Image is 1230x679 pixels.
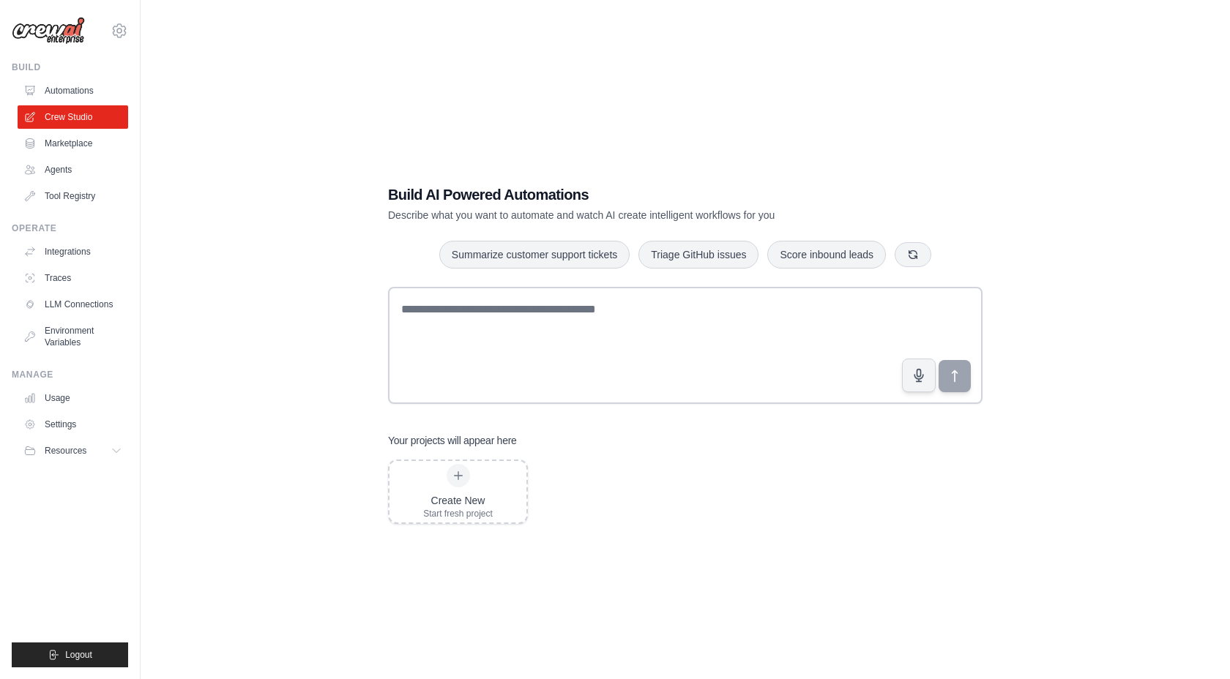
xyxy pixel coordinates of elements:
a: Tool Registry [18,184,128,208]
a: Traces [18,266,128,290]
div: Start fresh project [423,508,493,519]
button: Score inbound leads [767,241,886,269]
a: LLM Connections [18,293,128,316]
button: Summarize customer support tickets [439,241,630,269]
a: Marketplace [18,132,128,155]
button: Triage GitHub issues [638,241,758,269]
a: Settings [18,413,128,436]
div: Create New [423,493,493,508]
a: Agents [18,158,128,181]
div: Build [12,61,128,73]
a: Crew Studio [18,105,128,129]
div: Manage [12,369,128,380]
img: Logo [12,17,85,45]
h1: Build AI Powered Automations [388,184,880,205]
span: Logout [65,649,92,661]
a: Usage [18,386,128,410]
h3: Your projects will appear here [388,433,517,448]
a: Automations [18,79,128,102]
div: Operate [12,222,128,234]
span: Resources [45,445,86,457]
p: Describe what you want to automate and watch AI create intelligent workflows for you [388,208,880,222]
button: Get new suggestions [895,242,931,267]
a: Environment Variables [18,319,128,354]
button: Click to speak your automation idea [902,359,936,392]
button: Resources [18,439,128,462]
a: Integrations [18,240,128,263]
button: Logout [12,642,128,667]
